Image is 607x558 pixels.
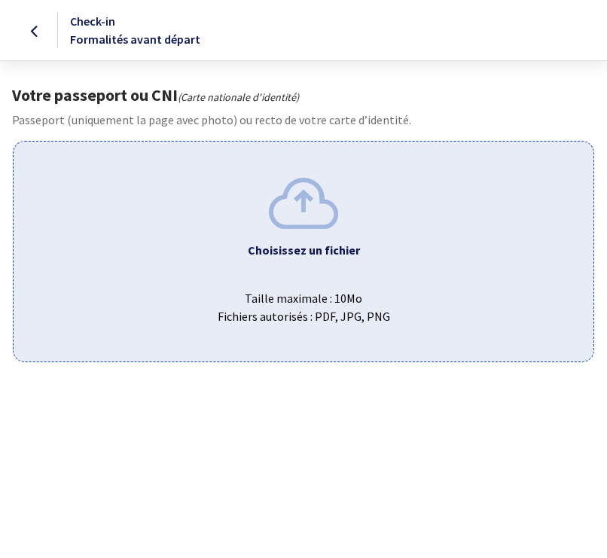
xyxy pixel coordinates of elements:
[178,90,299,104] i: (Carte nationale d'identité)
[70,14,200,47] span: Check-in Formalités avant départ
[269,178,338,228] img: upload.png
[248,242,360,258] b: Choisissez un fichier
[12,111,595,129] p: Passeport (uniquement la page avec photo) ou recto de votre carte d’identité.
[12,85,595,105] h1: Votre passeport ou CNI
[26,277,581,325] span: Taille maximale : 10Mo Fichiers autorisés : PDF, JPG, PNG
